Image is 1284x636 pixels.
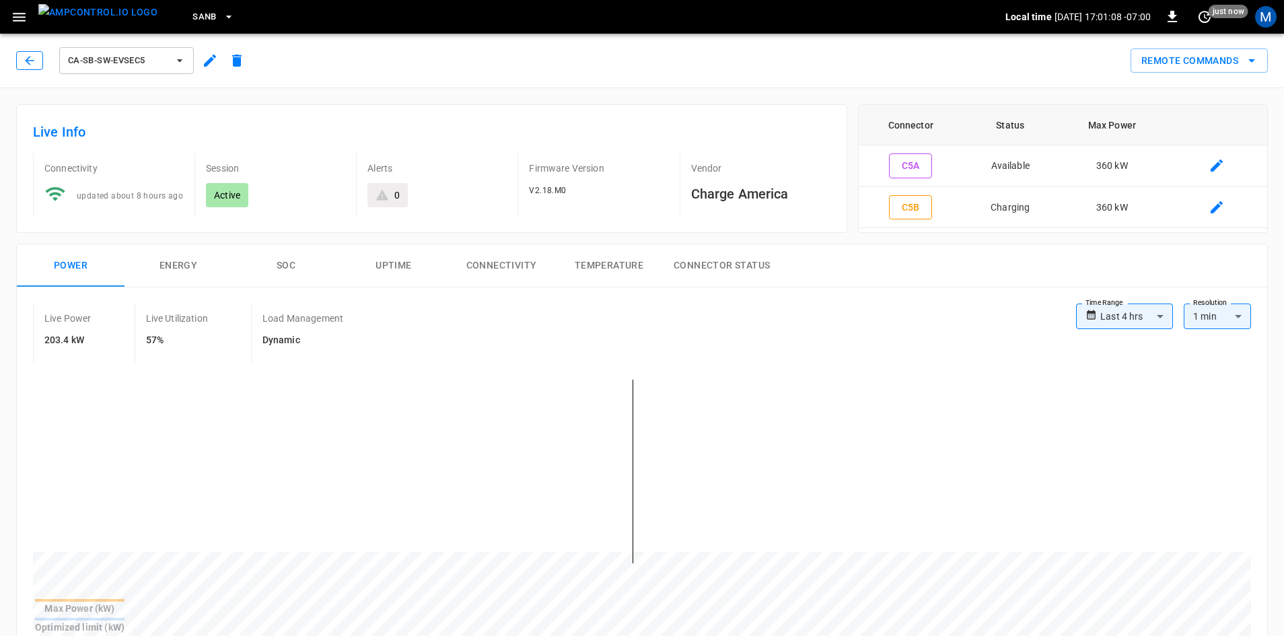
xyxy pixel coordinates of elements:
button: SanB [187,4,240,30]
p: Active [214,188,240,202]
p: Load Management [262,312,343,325]
button: set refresh interval [1194,6,1215,28]
td: 360 kW [1058,187,1166,229]
button: Energy [124,244,232,287]
button: Power [17,244,124,287]
button: Connectivity [448,244,555,287]
label: Resolution [1193,297,1227,308]
th: Max Power [1058,105,1166,145]
button: ca-sb-sw-evseC5 [59,47,194,74]
h6: Live Info [33,121,830,143]
img: ampcontrol.io logo [38,4,157,21]
p: Vendor [691,162,830,175]
div: Last 4 hrs [1100,304,1173,329]
td: 360 kW [1058,145,1166,187]
p: Live Power [44,312,92,325]
button: Uptime [340,244,448,287]
td: Charging [963,187,1058,229]
label: Time Range [1085,297,1123,308]
th: Connector [859,105,963,145]
button: Connector Status [663,244,781,287]
p: Live Utilization [146,312,208,325]
div: 0 [394,188,400,202]
span: SanB [192,9,217,25]
h6: Dynamic [262,333,343,348]
p: Session [206,162,345,175]
td: Available [963,145,1058,187]
h6: 57% [146,333,208,348]
span: ca-sb-sw-evseC5 [68,53,168,69]
p: Connectivity [44,162,184,175]
h6: Charge America [691,183,830,205]
div: profile-icon [1255,6,1277,28]
button: C5A [889,153,932,178]
button: SOC [232,244,340,287]
th: Status [963,105,1058,145]
button: C5B [889,195,932,220]
p: Firmware Version [529,162,668,175]
p: Alerts [367,162,507,175]
h6: 203.4 kW [44,333,92,348]
span: just now [1209,5,1248,18]
table: connector table [859,105,1267,228]
span: V2.18.M0 [529,186,566,195]
div: 1 min [1184,304,1251,329]
p: Local time [1005,10,1052,24]
span: updated about 8 hours ago [77,191,183,201]
button: Temperature [555,244,663,287]
button: Remote Commands [1131,48,1268,73]
p: [DATE] 17:01:08 -07:00 [1055,10,1151,24]
div: remote commands options [1131,48,1268,73]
